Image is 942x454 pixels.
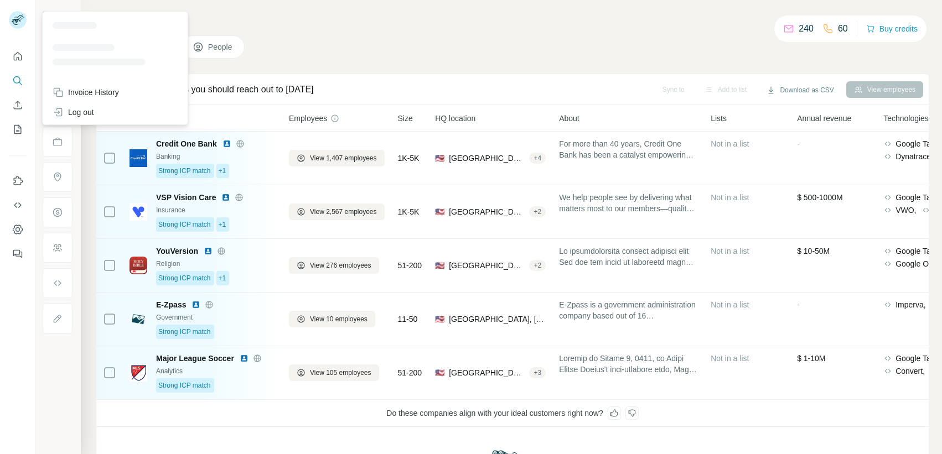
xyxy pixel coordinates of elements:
div: Religion [156,259,276,269]
span: 🇺🇸 [435,314,444,325]
div: Analytics [156,366,276,376]
div: Government [156,312,276,322]
div: Do these companies align with your ideal customers right now? [96,400,929,427]
span: [GEOGRAPHIC_DATA], [US_STATE] [449,206,525,217]
button: Use Surfe API [9,195,27,215]
span: Strong ICP match [158,327,211,337]
span: Convert, [896,366,925,377]
span: E-Zpass is a government administration company based out of 16 WHITESTONE EXPY, [US_STATE], [US_S... [559,299,697,321]
span: Size [398,113,413,124]
span: $ 1-10M [797,354,825,363]
span: 🇺🇸 [435,153,444,164]
span: [GEOGRAPHIC_DATA], [PERSON_NAME] [449,367,525,378]
span: Not in a list [711,354,749,363]
span: 51-200 [398,367,422,378]
span: +1 [219,166,226,176]
h4: Search [96,13,929,29]
img: LinkedIn logo [204,247,213,255]
div: Log out [53,107,94,118]
span: Loremip do Sitame 9, 0411, co Adipi Elitse Doeius't inci-utlabore etdo, Mag Aliquae-admin Veni Qu... [559,353,697,375]
div: Invoice History [53,87,119,98]
span: Lists [711,113,727,124]
span: Strong ICP match [158,166,211,176]
button: My lists [9,119,27,139]
span: 🇺🇸 [435,367,444,378]
span: $ 500-1000M [797,193,843,202]
img: Logo of YouVersion [130,257,147,274]
span: YouVersion [156,246,198,257]
div: + 2 [529,260,546,270]
button: Feedback [9,244,27,264]
span: Annual revenue [797,113,851,124]
span: [GEOGRAPHIC_DATA], [US_STATE] [449,153,525,164]
span: [GEOGRAPHIC_DATA], [US_STATE] [449,314,546,325]
span: View 2,567 employees [310,207,377,217]
span: We help people see by delivering what matters most to our members—quality care, personalized atte... [559,192,697,214]
button: Buy credits [866,21,918,36]
img: LinkedIn logo [191,300,200,309]
span: $ 10-50M [797,247,830,255]
span: VWO, [896,205,916,216]
div: Banking [156,152,276,161]
div: Insurance [156,205,276,215]
img: Logo of E-Zpass [130,310,147,328]
span: 1K-5K [398,153,420,164]
span: For more than 40 years, Credit One Bank has been a catalyst empowering people on their credit jou... [559,138,697,160]
span: +1 [219,220,226,229]
span: About [559,113,579,124]
span: 🇺🇸 [435,260,444,271]
span: View 105 employees [310,368,371,378]
span: 1K-5K [398,206,420,217]
img: LinkedIn logo [240,354,249,363]
span: 51-200 [398,260,422,271]
p: 240 [799,22,814,35]
span: HQ location [435,113,475,124]
button: View 276 employees [289,257,379,274]
span: Strong ICP match [158,220,211,229]
div: + 4 [529,153,546,163]
span: People [208,41,234,53]
button: Download as CSV [759,82,841,98]
span: VSP Vision Care [156,192,216,203]
button: Show [34,7,80,23]
button: Quick start [9,46,27,66]
span: Lo ipsumdolorsita consect adipisci elit Sed doe tem incid ut laboreetd magna. Aliq’e adm VenIamqu... [559,246,697,268]
p: 60 [838,22,848,35]
span: Not in a list [711,247,749,255]
img: LinkedIn logo [222,139,231,148]
span: View 276 employees [310,260,371,270]
button: View 105 employees [289,364,379,381]
button: View 1,407 employees [289,150,385,166]
span: Not in a list [711,139,749,148]
span: Technologies [883,113,929,124]
span: Employees [289,113,327,124]
span: View 1,407 employees [310,153,377,163]
span: [GEOGRAPHIC_DATA], [US_STATE] [449,260,525,271]
div: + 2 [529,207,546,217]
div: + 3 [529,368,546,378]
div: Top 5 companies you should reach out to [DATE] [122,83,314,96]
span: 11-50 [398,314,418,325]
span: Strong ICP match [158,273,211,283]
img: Logo of Major League Soccer [130,364,147,382]
span: - [797,300,800,309]
span: Strong ICP match [158,380,211,390]
button: View 2,567 employees [289,203,385,220]
span: 🇺🇸 [435,206,444,217]
span: - [797,139,800,148]
span: +1 [219,273,226,283]
img: Logo of VSP Vision Care [130,203,147,221]
span: Credit One Bank [156,138,217,149]
img: LinkedIn logo [221,193,230,202]
button: Enrich CSV [9,95,27,115]
span: View 10 employees [310,314,368,324]
span: Major League Soccer [156,353,234,364]
span: Not in a list [711,300,749,309]
button: View 10 employees [289,311,375,327]
span: Imperva, [896,299,925,310]
span: E-Zpass [156,299,186,310]
button: Search [9,71,27,91]
button: Dashboard [9,220,27,239]
img: Logo of Credit One Bank [130,149,147,167]
button: Use Surfe on LinkedIn [9,171,27,191]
